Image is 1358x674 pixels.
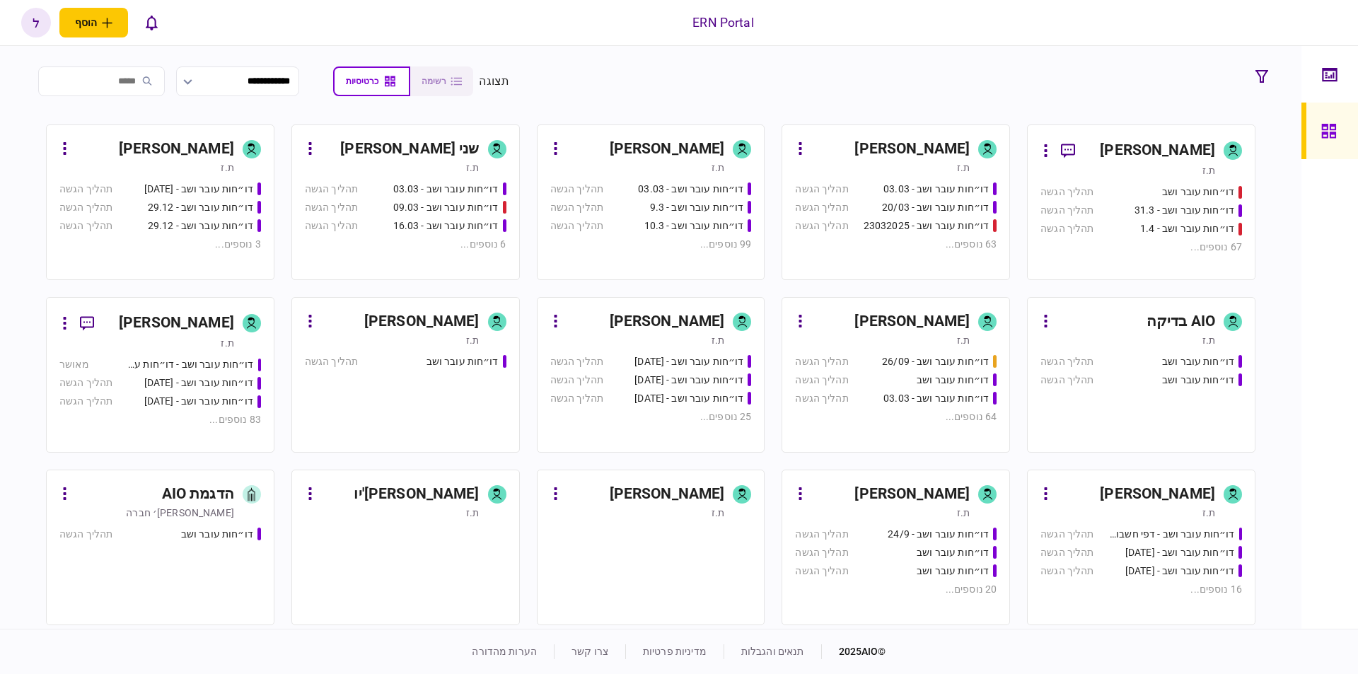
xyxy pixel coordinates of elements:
a: הערות מהדורה [472,646,537,657]
div: [PERSON_NAME] [610,483,725,506]
div: ת.ז [1202,333,1215,347]
div: ת.ז [1202,163,1215,178]
div: דו״חות עובר ושב - 03.03 [393,182,499,197]
div: 6 נוספים ... [305,237,506,252]
div: דו״חות עובר ושב [426,354,499,369]
div: תהליך הגשה [795,527,848,542]
a: תנאים והגבלות [741,646,804,657]
div: תהליך הגשה [795,391,848,406]
div: דו״חות עובר ושב - 30.10.24 [144,376,253,390]
div: [PERSON_NAME] [1100,483,1215,506]
div: 99 נוספים ... [550,237,752,252]
div: שני [PERSON_NAME] [340,138,479,161]
div: תהליך הגשה [795,182,848,197]
a: הדגמת AIO[PERSON_NAME]׳ חברהדו״חות עובר ושבתהליך הגשה [46,470,274,625]
div: [PERSON_NAME] [1100,139,1215,162]
div: תהליך הגשה [550,354,603,369]
div: [PERSON_NAME]׳ חברה [126,506,234,520]
div: 67 נוספים ... [1040,240,1242,255]
div: ת.ז [221,161,233,175]
div: תהליך הגשה [1040,203,1093,218]
div: ת.ז [957,506,970,520]
a: [PERSON_NAME]ת.זדו״חות עובר ושב - 26.12.24תהליך הגשהדו״חות עובר ושב - 29.12תהליך הגשהדו״חות עובר ... [46,124,274,280]
div: [PERSON_NAME] [854,483,970,506]
div: ת.ז [957,333,970,347]
a: [PERSON_NAME]'יות.ז [291,470,520,625]
div: דו״חות עובר ושב - דו״חות עובר ושב [127,357,253,372]
div: דו״חות עובר ושב - 03.03 [638,182,743,197]
div: ת.ז [712,161,724,175]
div: [PERSON_NAME] [854,310,970,333]
div: ERN Portal [692,13,753,32]
a: [PERSON_NAME]ת.זדו״חות עובר ושב - 03.03תהליך הגשהדו״חות עובר ושב - 9.3תהליך הגשהדו״חות עובר ושב -... [537,124,765,280]
button: כרטיסיות [333,66,410,96]
div: דו״חות עובר ושב - 23/09/24 [634,354,743,369]
div: דו״חות עובר ושב - 16.03 [393,219,499,233]
div: דו״חות עובר ושב - 24/9 [888,527,989,542]
div: דו״חות עובר ושב - 31.3 [1134,203,1234,218]
div: ת.ז [221,336,233,350]
div: תהליך הגשה [795,564,848,579]
div: 3 נוספים ... [59,237,261,252]
div: דו״חות עובר ושב - 03.03 [883,182,989,197]
div: דו״חות עובר ושב - 09.03 [393,200,499,215]
div: ת.ז [957,161,970,175]
div: תהליך הגשה [305,354,358,369]
div: 83 נוספים ... [59,412,261,427]
a: [PERSON_NAME]ת.זדו״חות עובר ושב - 23/09/24תהליך הגשהדו״חות עובר ושב - 24/09/24תהליך הגשהדו״חות עו... [537,297,765,453]
div: תהליך הגשה [795,219,848,233]
div: © 2025 AIO [821,644,886,659]
div: תהליך הגשה [1040,221,1093,236]
div: תהליך הגשה [795,545,848,560]
a: AIO בדיקהת.זדו״חות עובר ושבתהליך הגשהדו״חות עובר ושבתהליך הגשה [1027,297,1255,453]
div: דו״חות עובר ושב - 26/09 [882,354,989,369]
div: ת.ז [712,506,724,520]
div: דו״חות עובר ושב [1162,354,1234,369]
div: תהליך הגשה [795,373,848,388]
div: 63 נוספים ... [795,237,997,252]
div: דו״חות עובר ושב - 24/09/24 [634,373,743,388]
div: דו״חות עובר ושב - 24/09/2024 [1125,564,1234,579]
a: שני [PERSON_NAME]ת.זדו״חות עובר ושב - 03.03תהליך הגשהדו״חות עובר ושב - 09.03תהליך הגשהדו״חות עובר... [291,124,520,280]
div: תהליך הגשה [795,200,848,215]
div: תהליך הגשה [550,200,603,215]
div: תהליך הגשה [1040,373,1093,388]
div: תהליך הגשה [1040,185,1093,199]
div: תהליך הגשה [305,182,358,197]
button: פתח רשימת התראות [137,8,166,37]
a: מדיניות פרטיות [643,646,707,657]
div: דו״חות עובר ושב - 23/09/2024 [1125,545,1234,560]
div: [PERSON_NAME] [364,310,480,333]
div: דו״חות עובר ושב - דפי חשבון 16.9 [1108,527,1235,542]
div: ת.ז [466,161,479,175]
div: תצוגה [479,73,509,90]
div: תהליך הגשה [1040,527,1093,542]
div: תהליך הגשה [305,200,358,215]
div: דו״חות עובר ושב - 03.03 [883,391,989,406]
div: [PERSON_NAME] [119,138,234,161]
div: הדגמת AIO [162,483,234,506]
a: [PERSON_NAME]ת.זדו״חות עובר ושבתהליך הגשהדו״חות עובר ושב - 31.3תהליך הגשהדו״חות עובר ושב - 1.4תהל... [1027,124,1255,280]
div: דו״חות עובר ושב [181,527,253,542]
div: [PERSON_NAME] [854,138,970,161]
button: ל [21,8,51,37]
div: תהליך הגשה [59,182,112,197]
div: דו״חות עובר ושב - 1.4 [1140,221,1234,236]
div: תהליך הגשה [550,391,603,406]
div: 64 נוספים ... [795,409,997,424]
div: דו״חות עובר ושב - 29.12 [148,219,253,233]
div: ת.ז [712,333,724,347]
div: [PERSON_NAME] [610,138,725,161]
div: תהליך הגשה [59,527,112,542]
div: דו״חות עובר ושב [1162,185,1234,199]
div: תהליך הגשה [1040,545,1093,560]
a: [PERSON_NAME]ת.זדו״חות עובר ושבתהליך הגשה [291,297,520,453]
div: AIO בדיקה [1147,310,1215,333]
div: תהליך הגשה [550,373,603,388]
a: [PERSON_NAME]ת.זדו״חות עובר ושב - 26/09תהליך הגשהדו״חות עובר ושבתהליך הגשהדו״חות עובר ושב - 03.03... [782,297,1010,453]
div: דו״חות עובר ושב - 10.3 [644,219,744,233]
div: ת.ז [1202,506,1215,520]
div: תהליך הגשה [550,219,603,233]
div: דו״חות עובר ושב - 31.10.2024 [144,394,253,409]
div: דו״חות עובר ושב - 26.12.24 [144,182,253,197]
